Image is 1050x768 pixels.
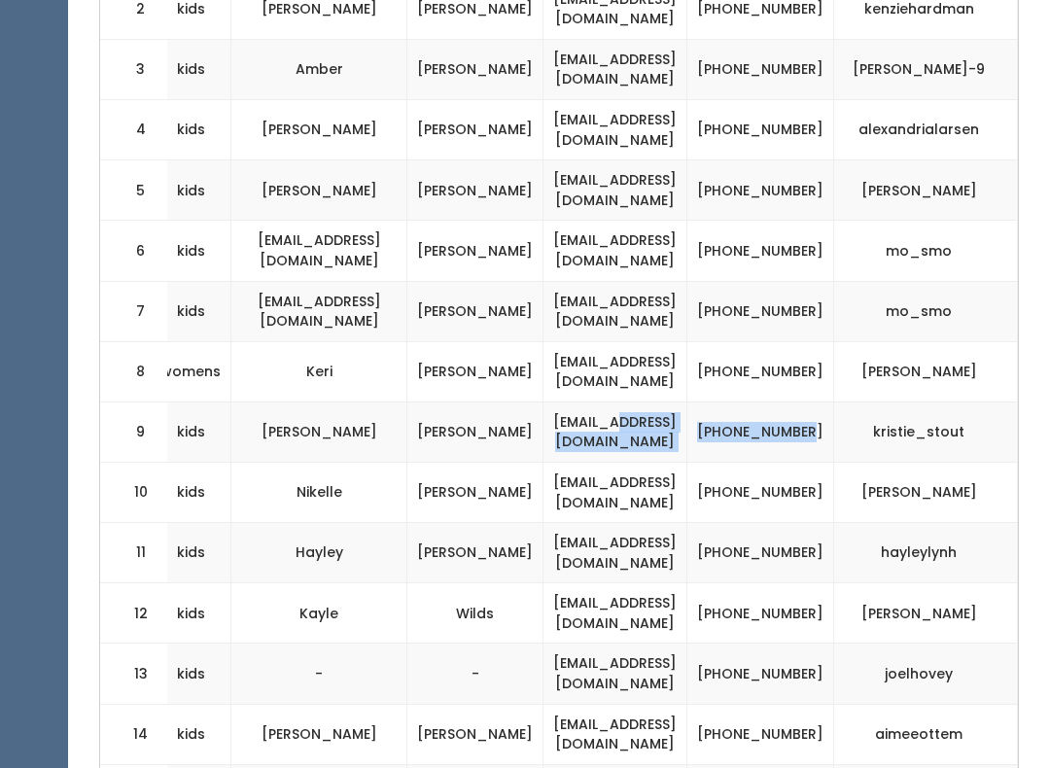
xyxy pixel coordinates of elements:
[407,101,543,161] td: [PERSON_NAME]
[834,645,1018,705] td: joelhovey
[151,342,231,402] td: womens
[687,464,834,524] td: [PHONE_NUMBER]
[407,464,543,524] td: [PERSON_NAME]
[231,282,407,342] td: [EMAIL_ADDRESS][DOMAIN_NAME]
[834,40,1018,100] td: [PERSON_NAME]-9
[231,524,407,584] td: Hayley
[687,524,834,584] td: [PHONE_NUMBER]
[151,161,231,222] td: kids
[834,342,1018,402] td: [PERSON_NAME]
[100,645,168,705] td: 13
[100,584,168,645] td: 12
[687,645,834,705] td: [PHONE_NUMBER]
[407,705,543,765] td: [PERSON_NAME]
[543,705,687,765] td: [EMAIL_ADDRESS][DOMAIN_NAME]
[100,705,168,765] td: 14
[687,282,834,342] td: [PHONE_NUMBER]
[151,705,231,765] td: kids
[151,40,231,100] td: kids
[151,402,231,463] td: kids
[231,705,407,765] td: [PERSON_NAME]
[231,222,407,282] td: [EMAIL_ADDRESS][DOMAIN_NAME]
[543,524,687,584] td: [EMAIL_ADDRESS][DOMAIN_NAME]
[687,101,834,161] td: [PHONE_NUMBER]
[834,222,1018,282] td: mo_smo
[407,402,543,463] td: [PERSON_NAME]
[407,524,543,584] td: [PERSON_NAME]
[687,584,834,645] td: [PHONE_NUMBER]
[687,342,834,402] td: [PHONE_NUMBER]
[407,645,543,705] td: -
[543,222,687,282] td: [EMAIL_ADDRESS][DOMAIN_NAME]
[231,464,407,524] td: Nikelle
[100,40,168,100] td: 3
[151,222,231,282] td: kids
[100,342,168,402] td: 8
[834,161,1018,222] td: [PERSON_NAME]
[231,101,407,161] td: [PERSON_NAME]
[543,282,687,342] td: [EMAIL_ADDRESS][DOMAIN_NAME]
[231,402,407,463] td: [PERSON_NAME]
[834,705,1018,765] td: aimeeottem
[231,645,407,705] td: -
[687,402,834,463] td: [PHONE_NUMBER]
[100,402,168,463] td: 9
[687,40,834,100] td: [PHONE_NUMBER]
[834,524,1018,584] td: hayleylynh
[100,222,168,282] td: 6
[151,584,231,645] td: kids
[834,584,1018,645] td: [PERSON_NAME]
[543,464,687,524] td: [EMAIL_ADDRESS][DOMAIN_NAME]
[543,584,687,645] td: [EMAIL_ADDRESS][DOMAIN_NAME]
[231,342,407,402] td: Keri
[100,464,168,524] td: 10
[543,645,687,705] td: [EMAIL_ADDRESS][DOMAIN_NAME]
[151,101,231,161] td: kids
[407,161,543,222] td: [PERSON_NAME]
[834,464,1018,524] td: [PERSON_NAME]
[834,282,1018,342] td: mo_smo
[687,161,834,222] td: [PHONE_NUMBER]
[834,402,1018,463] td: kristie_stout
[407,222,543,282] td: [PERSON_NAME]
[543,101,687,161] td: [EMAIL_ADDRESS][DOMAIN_NAME]
[100,161,168,222] td: 5
[231,584,407,645] td: Kayle
[231,161,407,222] td: [PERSON_NAME]
[151,645,231,705] td: kids
[100,282,168,342] td: 7
[407,40,543,100] td: [PERSON_NAME]
[687,222,834,282] td: [PHONE_NUMBER]
[231,40,407,100] td: Amber
[151,282,231,342] td: kids
[543,402,687,463] td: [EMAIL_ADDRESS][DOMAIN_NAME]
[687,705,834,765] td: [PHONE_NUMBER]
[151,524,231,584] td: kids
[407,584,543,645] td: Wilds
[834,101,1018,161] td: alexandrialarsen
[407,282,543,342] td: [PERSON_NAME]
[543,342,687,402] td: [EMAIL_ADDRESS][DOMAIN_NAME]
[100,524,168,584] td: 11
[151,464,231,524] td: kids
[407,342,543,402] td: [PERSON_NAME]
[100,101,168,161] td: 4
[543,161,687,222] td: [EMAIL_ADDRESS][DOMAIN_NAME]
[543,40,687,100] td: [EMAIL_ADDRESS][DOMAIN_NAME]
